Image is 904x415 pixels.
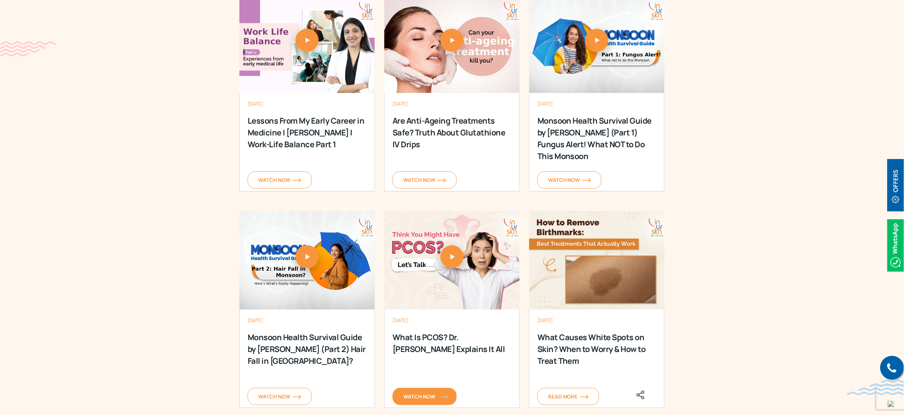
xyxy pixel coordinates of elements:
[636,390,645,399] a: <div class="socialicons"><span class="close_share"><i class="fa fa-close"></i></span> <a href="ht...
[393,332,511,363] div: What Is PCOS? Dr. [PERSON_NAME] Explains It All
[248,317,367,324] div: [DATE]
[248,388,312,405] a: Watch Noworange-arrow
[403,176,446,183] span: Watch Now
[239,211,375,309] img: poster
[248,115,366,146] div: Lessons From My Early Career in Medicine | [PERSON_NAME] | Work-Life Balance Part 1
[293,178,301,183] img: orange-arrow
[393,317,511,324] div: [DATE]
[384,211,520,309] img: poster
[548,176,591,183] span: Watch Now
[887,219,904,272] img: Whatsappicon
[439,395,448,399] img: orange-arrow
[258,176,301,183] span: Watch Now
[393,101,511,107] div: [DATE]
[248,332,366,363] div: Monsoon Health Survival Guide by [PERSON_NAME] (Part 2) Hair Fall in [GEOGRAPHIC_DATA]?
[403,393,446,400] span: Watch Now
[888,401,894,407] img: up-blue-arrow.svg
[636,390,645,400] img: share
[580,395,589,399] img: orange-arrow
[887,159,904,211] img: offerBt
[847,380,904,395] img: bluewave
[537,101,656,107] div: [DATE]
[248,171,312,189] a: Watch Noworange-arrow
[548,393,589,400] span: Read More
[258,393,301,400] span: Watch Now
[537,171,602,189] a: Watch Noworange-arrow
[887,241,904,249] a: Whatsappicon
[393,115,511,146] div: Are Anti-Ageing Treatments Safe? Truth About Glutathione IV Drips
[537,317,656,324] div: [DATE]
[437,178,446,183] img: orange-arrow
[582,178,591,183] img: orange-arrow
[293,395,301,399] img: orange-arrow
[393,388,457,405] a: Watch Noworange-arrow
[537,115,656,146] div: Monsoon Health Survival Guide by [PERSON_NAME] (Part 1) Fungus Alert! What NOT to Do This Monsoon
[248,101,367,107] div: [DATE]
[537,388,599,405] a: Read Moreorange-arrow
[393,171,457,189] a: Watch Noworange-arrow
[537,332,656,363] div: What Causes White Spots on Skin? When to Worry & How to Treat Them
